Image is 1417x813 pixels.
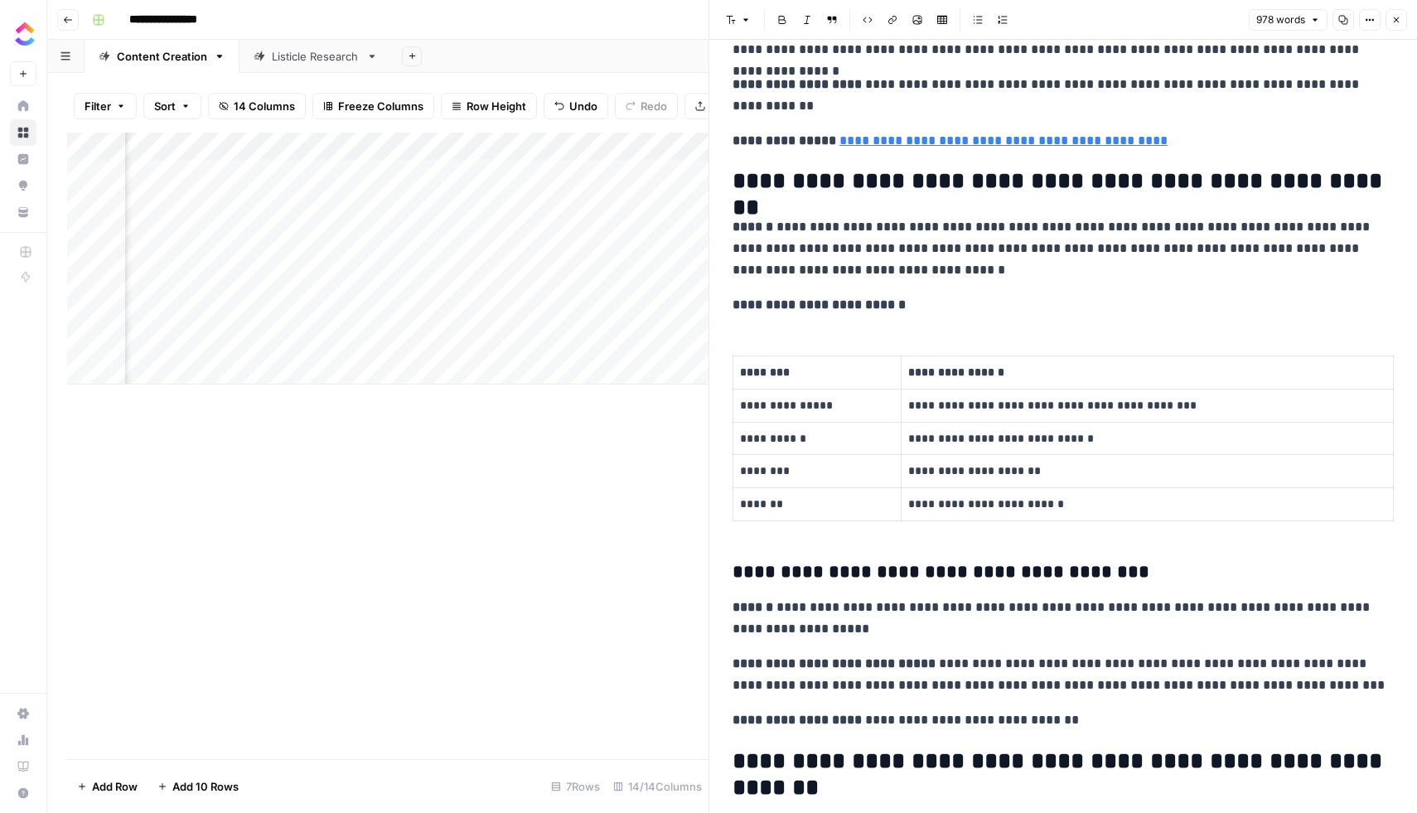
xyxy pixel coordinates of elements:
button: 14 Columns [208,93,306,119]
span: Redo [641,98,667,114]
button: Add 10 Rows [148,773,249,800]
span: Sort [154,98,176,114]
button: Row Height [441,93,537,119]
span: Undo [569,98,597,114]
span: 14 Columns [234,98,295,114]
button: Workspace: ClickUp [10,13,36,55]
div: 14/14 Columns [607,773,708,800]
a: Home [10,93,36,119]
span: Filter [85,98,111,114]
div: Listicle Research [272,48,360,65]
button: Freeze Columns [312,93,434,119]
a: Your Data [10,199,36,225]
a: Browse [10,119,36,146]
a: Listicle Research [239,40,392,73]
a: Settings [10,700,36,727]
img: ClickUp Logo [10,19,40,49]
button: Redo [615,93,678,119]
button: 978 words [1249,9,1328,31]
button: Sort [143,93,201,119]
button: Filter [74,93,137,119]
a: Insights [10,146,36,172]
button: Add Row [67,773,148,800]
span: Freeze Columns [338,98,423,114]
span: Row Height [467,98,526,114]
a: Learning Hub [10,753,36,780]
a: Content Creation [85,40,239,73]
span: 978 words [1256,12,1305,27]
div: 7 Rows [544,773,607,800]
span: Add 10 Rows [172,778,239,795]
a: Usage [10,727,36,753]
button: Help + Support [10,780,36,806]
span: Add Row [92,778,138,795]
button: Undo [544,93,608,119]
a: Opportunities [10,172,36,199]
div: Content Creation [117,48,207,65]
